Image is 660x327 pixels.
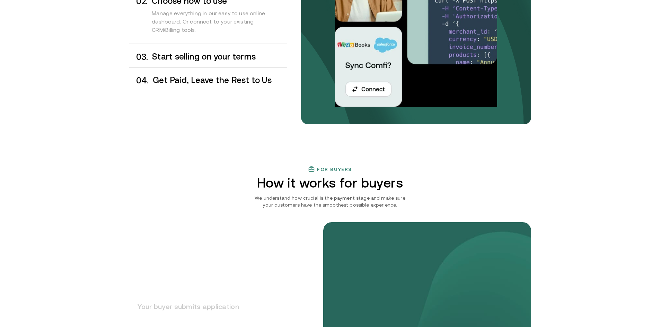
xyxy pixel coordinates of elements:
[129,52,148,62] div: 0 3 .
[308,166,315,173] img: finance
[129,76,149,85] div: 0 4 .
[252,194,409,208] p: We understand how crucial is the payment stage and make sure your customers have the smoothest po...
[317,166,352,172] h3: For buyers
[153,76,287,85] h3: Get Paid, Leave the Rest to Us
[152,6,287,41] div: Manage everything in our easy to use online dashboard. Or connect to your existing CRM/Billing to...
[152,52,287,61] h3: Start selling on your terms
[129,293,239,320] h3: Your buyer submits application
[229,175,431,190] h2: How it works for buyers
